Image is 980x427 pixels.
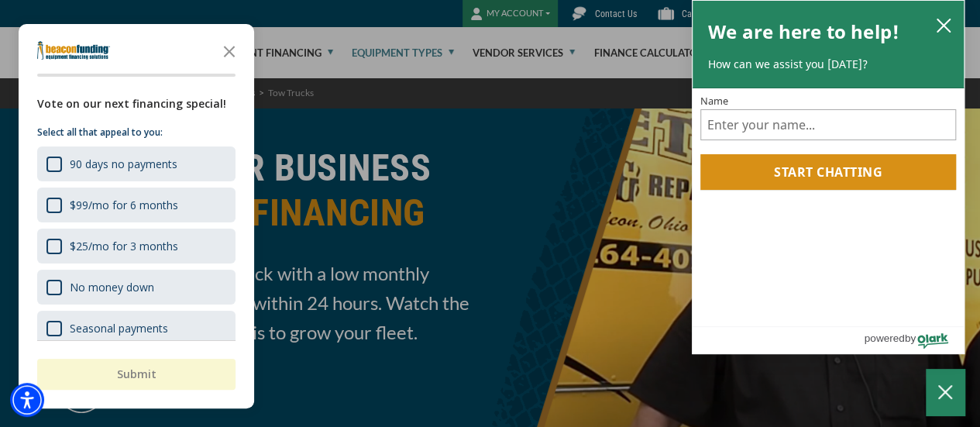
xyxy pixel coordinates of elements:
div: Seasonal payments [70,321,168,336]
div: $99/mo for 6 months [70,198,178,212]
span: by [905,329,916,348]
button: Start chatting [700,154,956,190]
div: No money down [37,270,236,305]
div: $99/mo for 6 months [37,188,236,222]
input: Name [700,109,956,140]
button: Close the survey [214,35,245,66]
button: Close Chatbox [926,369,965,415]
div: Survey [19,24,254,408]
div: 90 days no payments [37,146,236,181]
p: Select all that appeal to you: [37,125,236,140]
div: Seasonal payments [37,311,236,346]
div: $25/mo for 3 months [37,229,236,263]
button: close chatbox [931,14,956,36]
span: powered [864,329,904,348]
div: 90 days no payments [70,157,177,171]
button: Submit [37,359,236,390]
div: $25/mo for 3 months [70,239,178,253]
div: Vote on our next financing special! [37,95,236,112]
div: Accessibility Menu [10,383,44,417]
h2: We are here to help! [708,16,899,47]
img: Company logo [37,41,110,60]
label: Name [700,96,956,106]
div: No money down [70,280,154,294]
p: How can we assist you [DATE]? [708,57,948,72]
a: Powered by Olark [864,327,964,353]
